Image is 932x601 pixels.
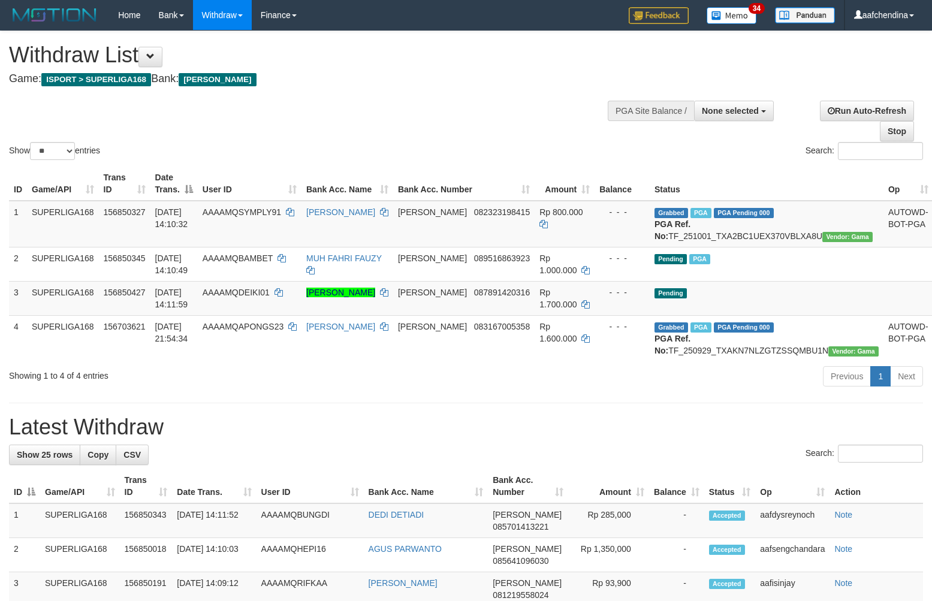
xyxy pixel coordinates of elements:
[749,3,765,14] span: 34
[474,322,530,331] span: Copy 083167005358 to clipboard
[649,469,704,503] th: Balance: activate to sort column ascending
[828,346,879,357] span: Vendor URL: https://trx31.1velocity.biz
[27,247,99,281] td: SUPERLIGA168
[9,315,27,361] td: 4
[40,469,120,503] th: Game/API: activate to sort column ascending
[493,522,548,531] span: Copy 085701413221 to clipboard
[369,510,424,520] a: DEDI DETIADI
[9,281,27,315] td: 3
[257,503,364,538] td: AAAAMQBUNGDI
[27,281,99,315] td: SUPERLIGA168
[834,544,852,554] a: Note
[870,366,891,386] a: 1
[714,322,774,333] span: PGA Pending
[595,167,650,201] th: Balance
[9,201,27,247] td: 1
[257,538,364,572] td: AAAAMQHEPI16
[398,322,467,331] span: [PERSON_NAME]
[654,322,688,333] span: Grabbed
[880,121,914,141] a: Stop
[890,366,923,386] a: Next
[654,334,690,355] b: PGA Ref. No:
[654,254,687,264] span: Pending
[172,538,256,572] td: [DATE] 14:10:03
[539,288,577,309] span: Rp 1.700.000
[120,538,173,572] td: 156850018
[568,538,649,572] td: Rp 1,350,000
[755,503,830,538] td: aafdysreynoch
[806,445,923,463] label: Search:
[155,288,188,309] span: [DATE] 14:11:59
[369,544,442,554] a: AGUS PARWANTO
[9,445,80,465] a: Show 25 rows
[9,6,100,24] img: MOTION_logo.png
[707,7,757,24] img: Button%20Memo.svg
[155,253,188,275] span: [DATE] 14:10:49
[599,286,645,298] div: - - -
[755,469,830,503] th: Op: activate to sort column ascending
[649,538,704,572] td: -
[393,167,535,201] th: Bank Acc. Number: activate to sort column ascending
[702,106,759,116] span: None selected
[820,101,914,121] a: Run Auto-Refresh
[155,207,188,229] span: [DATE] 14:10:32
[474,288,530,297] span: Copy 087891420316 to clipboard
[9,247,27,281] td: 2
[709,545,745,555] span: Accepted
[714,208,774,218] span: PGA Pending
[654,288,687,298] span: Pending
[306,253,382,263] a: MUH FAHRI FAUZY
[709,511,745,521] span: Accepted
[608,101,694,121] div: PGA Site Balance /
[9,469,40,503] th: ID: activate to sort column descending
[599,206,645,218] div: - - -
[822,232,873,242] span: Vendor URL: https://trx31.1velocity.biz
[823,366,871,386] a: Previous
[80,445,116,465] a: Copy
[539,322,577,343] span: Rp 1.600.000
[9,503,40,538] td: 1
[123,450,141,460] span: CSV
[40,503,120,538] td: SUPERLIGA168
[654,219,690,241] b: PGA Ref. No:
[306,288,375,297] a: [PERSON_NAME]
[493,590,548,600] span: Copy 081219558024 to clipboard
[568,469,649,503] th: Amount: activate to sort column ascending
[203,322,283,331] span: AAAAMQAPONGS23
[488,469,568,503] th: Bank Acc. Number: activate to sort column ascending
[88,450,108,460] span: Copy
[654,208,688,218] span: Grabbed
[9,167,27,201] th: ID
[493,544,562,554] span: [PERSON_NAME]
[9,415,923,439] h1: Latest Withdraw
[104,288,146,297] span: 156850427
[9,73,610,85] h4: Game: Bank:
[775,7,835,23] img: panduan.png
[9,43,610,67] h1: Withdraw List
[104,207,146,217] span: 156850327
[27,201,99,247] td: SUPERLIGA168
[301,167,393,201] th: Bank Acc. Name: activate to sort column ascending
[99,167,150,201] th: Trans ID: activate to sort column ascending
[30,142,75,160] select: Showentries
[172,469,256,503] th: Date Trans.: activate to sort column ascending
[155,322,188,343] span: [DATE] 21:54:34
[755,538,830,572] td: aafsengchandara
[40,538,120,572] td: SUPERLIGA168
[398,207,467,217] span: [PERSON_NAME]
[116,445,149,465] a: CSV
[599,321,645,333] div: - - -
[838,142,923,160] input: Search:
[364,469,488,503] th: Bank Acc. Name: activate to sort column ascending
[690,322,711,333] span: Marked by aafchhiseyha
[172,503,256,538] td: [DATE] 14:11:52
[198,167,301,201] th: User ID: activate to sort column ascending
[306,322,375,331] a: [PERSON_NAME]
[649,503,704,538] td: -
[599,252,645,264] div: - - -
[369,578,438,588] a: [PERSON_NAME]
[179,73,256,86] span: [PERSON_NAME]
[120,503,173,538] td: 156850343
[830,469,923,503] th: Action
[493,510,562,520] span: [PERSON_NAME]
